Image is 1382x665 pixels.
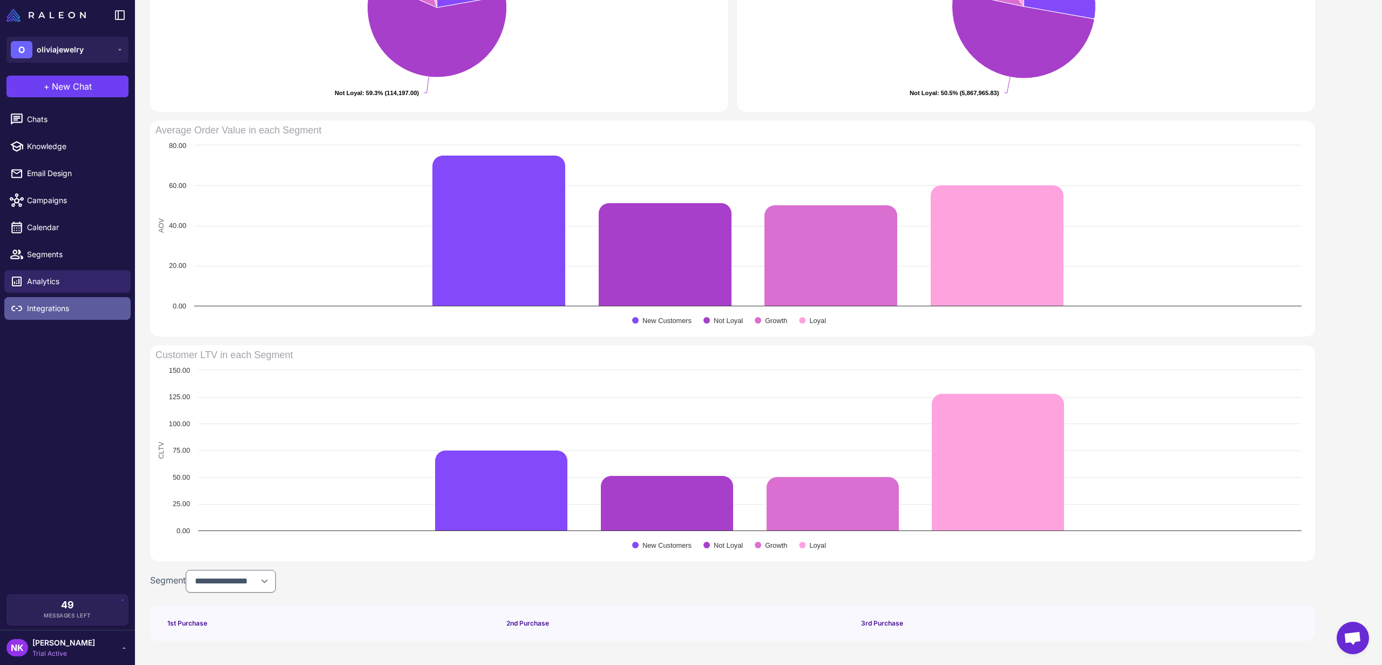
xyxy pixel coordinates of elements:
[155,350,293,360] text: Customer LTV in each Segment
[173,302,186,310] text: 0.00
[642,317,692,325] text: New Customers
[27,248,122,260] span: Segments
[32,649,95,659] span: Trial Active
[335,90,362,96] tspan: Not Loyal
[27,140,122,152] span: Knowledge
[173,500,190,508] text: 25.00
[642,541,692,549] text: New Customers
[27,221,122,233] span: Calendar
[6,639,28,656] div: NK
[335,90,419,96] text: : 59.3% (114,197.00)
[1337,622,1369,654] div: Open chat
[157,441,165,459] text: CLTV
[910,90,937,96] tspan: Not Loyal
[506,619,549,628] span: 2nd Purchase
[4,270,131,293] a: Analytics
[150,570,1315,593] div: Segment
[44,80,50,93] span: +
[4,135,131,158] a: Knowledge
[765,541,787,549] text: Growth
[169,261,186,270] text: 20.00
[861,619,903,628] span: 3rd Purchase
[169,221,186,230] text: 40.00
[52,80,92,93] span: New Chat
[150,120,1307,337] svg: Average Order Value in each Segment
[6,76,128,97] button: +New Chat
[6,37,128,63] button: Ooliviajewelry
[173,473,190,481] text: 50.00
[4,297,131,320] a: Integrations
[809,541,826,549] text: Loyal
[765,317,787,325] text: Growth
[714,317,743,325] text: Not Loyal
[6,9,86,22] img: Raleon Logo
[169,182,186,190] text: 60.00
[27,194,122,206] span: Campaigns
[27,167,122,179] span: Email Design
[169,393,190,401] text: 125.00
[150,345,1307,561] svg: Customer LTV in each Segment
[155,125,322,136] text: Average Order Value in each Segment
[169,142,186,150] text: 80.00
[37,44,84,56] span: oliviajewelry
[177,527,190,535] text: 0.00
[714,541,743,549] text: Not Loyal
[11,41,32,58] div: O
[4,189,131,212] a: Campaigns
[4,162,131,185] a: Email Design
[809,317,826,325] text: Loyal
[169,366,190,374] text: 150.00
[27,113,122,125] span: Chats
[44,612,91,620] span: Messages Left
[27,303,122,314] span: Integrations
[4,216,131,239] a: Calendar
[169,420,190,428] text: 100.00
[61,600,74,610] span: 49
[167,619,207,628] span: 1st Purchase
[173,446,190,454] text: 75.00
[910,90,999,96] text: : 50.5% (5,867,965.83)
[27,276,122,287] span: Analytics
[157,218,165,232] text: AOV
[4,243,131,266] a: Segments
[4,108,131,131] a: Chats
[32,637,95,649] span: [PERSON_NAME]
[6,9,90,22] a: Raleon Logo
